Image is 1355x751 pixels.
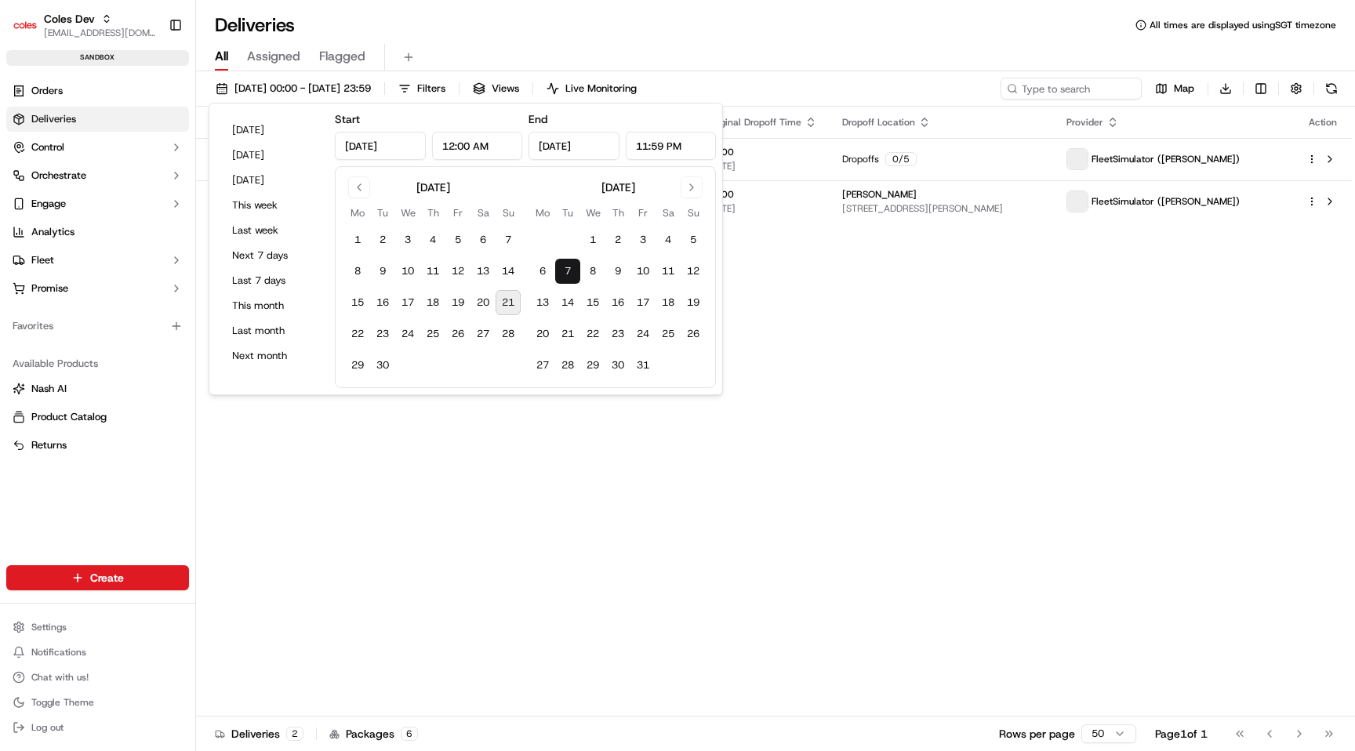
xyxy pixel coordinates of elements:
div: Page 1 of 1 [1155,726,1208,742]
span: [PERSON_NAME] [842,188,917,201]
button: 3 [630,227,656,252]
th: Thursday [605,205,630,221]
button: 17 [630,290,656,315]
span: Map [1174,82,1194,96]
button: Returns [6,433,189,458]
button: 21 [496,290,521,315]
th: Wednesday [580,205,605,221]
button: 3 [395,227,420,252]
button: Settings [6,616,189,638]
button: This month [225,295,319,317]
button: 6 [470,227,496,252]
div: Favorites [6,314,189,339]
h1: Deliveries [215,13,295,38]
button: 31 [630,353,656,378]
button: 18 [656,290,681,315]
button: Map [1148,78,1201,100]
button: Control [6,135,189,160]
span: [DATE] [707,202,817,215]
button: 20 [530,321,555,346]
button: 8 [580,259,605,284]
span: Chat with us! [31,671,89,684]
span: All times are displayed using SGT timezone [1150,19,1336,31]
label: End [529,112,547,126]
input: Type to search [1001,78,1142,100]
span: Settings [31,621,67,633]
button: 24 [395,321,420,346]
button: 12 [681,259,706,284]
button: Create [6,565,189,590]
span: Product Catalog [31,410,107,424]
img: Coles Dev [13,13,38,38]
a: 💻API Documentation [126,221,258,249]
button: 24 [630,321,656,346]
button: 26 [681,321,706,346]
button: Filters [391,78,452,100]
input: Time [432,132,523,160]
button: 7 [555,259,580,284]
button: Live Monitoring [539,78,644,100]
span: Live Monitoring [565,82,637,96]
button: Last 7 days [225,270,319,292]
button: 26 [445,321,470,346]
th: Friday [445,205,470,221]
button: [DATE] 00:00 - [DATE] 23:59 [209,78,378,100]
span: All [215,47,228,66]
button: 12 [445,259,470,284]
span: Control [31,140,64,154]
a: Orders [6,78,189,103]
button: 9 [605,259,630,284]
button: 7 [496,227,521,252]
span: Dropoff Location [842,116,915,129]
button: Engage [6,191,189,216]
div: sandbox [6,50,189,66]
th: Monday [530,205,555,221]
div: Start new chat [53,150,257,165]
th: Saturday [470,205,496,221]
button: 8 [345,259,370,284]
button: 9 [370,259,395,284]
button: Product Catalog [6,405,189,430]
button: Last month [225,320,319,342]
button: 27 [470,321,496,346]
span: 17:00 [707,188,817,201]
div: Packages [329,726,418,742]
button: 19 [445,290,470,315]
button: 30 [370,353,395,378]
input: Got a question? Start typing here... [41,101,282,118]
p: Welcome 👋 [16,63,285,88]
th: Sunday [496,205,521,221]
button: Next month [225,345,319,367]
div: Deliveries [215,726,303,742]
span: [DATE] 00:00 - [DATE] 23:59 [234,82,371,96]
button: 17 [395,290,420,315]
button: [DATE] [225,119,319,141]
span: Create [90,570,124,586]
button: [EMAIL_ADDRESS][DOMAIN_NAME] [44,27,156,39]
button: 21 [555,321,580,346]
div: 📗 [16,229,28,241]
button: 29 [345,353,370,378]
button: 16 [370,290,395,315]
span: Knowledge Base [31,227,120,243]
button: 10 [395,259,420,284]
button: [DATE] [225,169,319,191]
div: 💻 [133,229,145,241]
a: Nash AI [13,382,183,396]
span: [STREET_ADDRESS][PERSON_NAME] [842,202,1042,215]
div: Available Products [6,351,189,376]
a: Powered byPylon [111,265,190,278]
button: 29 [580,353,605,378]
span: Engage [31,197,66,211]
button: 19 [681,290,706,315]
span: [DATE] [707,160,817,172]
button: 13 [470,259,496,284]
th: Sunday [681,205,706,221]
button: 22 [345,321,370,346]
button: Nash AI [6,376,189,401]
button: 30 [605,353,630,378]
span: Promise [31,281,68,296]
button: [DATE] [225,144,319,166]
div: We're available if you need us! [53,165,198,178]
span: Original Dropoff Time [707,116,801,129]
